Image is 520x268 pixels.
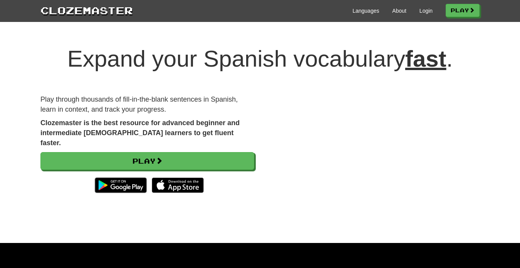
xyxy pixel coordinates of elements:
a: About [392,7,406,15]
a: Languages [352,7,379,15]
img: Download_on_the_App_Store_Badge_US-UK_135x40-25178aeef6eb6b83b96f5f2d004eda3bffbb37122de64afbaef7... [152,178,204,193]
a: Play [446,4,480,17]
a: Login [419,7,433,15]
img: Get it on Google Play [91,174,151,197]
p: Play through thousands of fill-in-the-blank sentences in Spanish, learn in context, and track you... [40,95,254,114]
a: Play [40,152,254,170]
u: fast [405,46,446,72]
h1: Expand your Spanish vocabulary . [40,46,480,72]
a: Clozemaster [40,3,133,17]
strong: Clozemaster is the best resource for advanced beginner and intermediate [DEMOGRAPHIC_DATA] learne... [40,119,240,146]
